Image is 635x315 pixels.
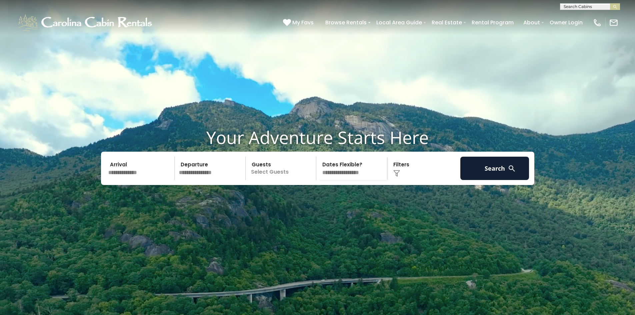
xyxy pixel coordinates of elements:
[593,18,602,27] img: phone-regular-white.png
[428,17,465,28] a: Real Estate
[508,164,516,173] img: search-regular-white.png
[283,18,315,27] a: My Favs
[460,157,529,180] button: Search
[5,127,630,148] h1: Your Adventure Starts Here
[520,17,543,28] a: About
[546,17,586,28] a: Owner Login
[248,157,316,180] p: Select Guests
[322,17,370,28] a: Browse Rentals
[468,17,517,28] a: Rental Program
[292,18,314,27] span: My Favs
[393,170,400,177] img: filter--v1.png
[373,17,425,28] a: Local Area Guide
[609,18,618,27] img: mail-regular-white.png
[17,13,155,33] img: White-1-1-2.png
